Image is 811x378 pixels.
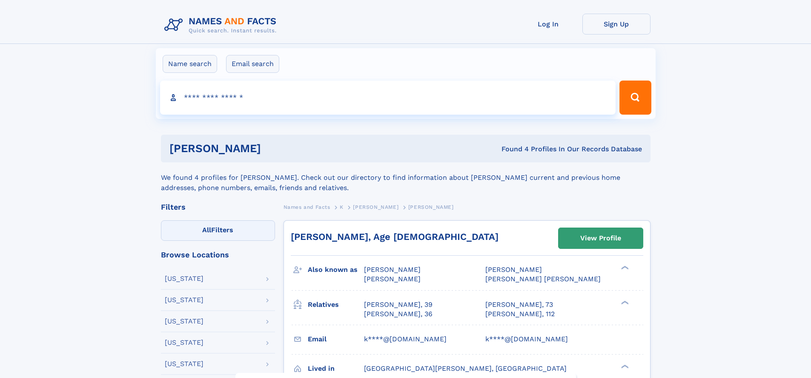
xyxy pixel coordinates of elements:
span: [PERSON_NAME] [353,204,398,210]
h3: Also known as [308,263,364,277]
div: ❯ [619,265,629,271]
label: Filters [161,220,275,241]
div: View Profile [580,228,621,248]
span: [PERSON_NAME] [485,265,542,274]
span: K [340,204,344,210]
div: [US_STATE] [165,361,203,367]
a: [PERSON_NAME], 39 [364,300,433,309]
div: [US_STATE] [165,275,203,282]
div: ❯ [619,300,629,305]
input: search input [160,81,616,115]
a: [PERSON_NAME], 36 [364,309,433,319]
h3: Relatives [308,297,364,312]
a: [PERSON_NAME], Age [DEMOGRAPHIC_DATA] [291,231,499,242]
a: [PERSON_NAME] [353,202,398,212]
span: [PERSON_NAME] [PERSON_NAME] [485,275,601,283]
div: [US_STATE] [165,339,203,346]
span: [PERSON_NAME] [364,275,421,283]
button: Search Button [619,81,651,115]
a: Log In [514,14,582,35]
div: Browse Locations [161,251,275,259]
a: [PERSON_NAME], 73 [485,300,553,309]
div: We found 4 profiles for [PERSON_NAME]. Check out our directory to find information about [PERSON_... [161,162,651,193]
a: K [340,202,344,212]
label: Name search [163,55,217,73]
div: Filters [161,203,275,211]
img: Logo Names and Facts [161,14,284,37]
label: Email search [226,55,279,73]
span: [PERSON_NAME] [364,265,421,274]
a: [PERSON_NAME], 112 [485,309,555,319]
a: Sign Up [582,14,651,35]
div: Found 4 Profiles In Our Records Database [381,144,642,154]
a: Names and Facts [284,202,330,212]
h1: [PERSON_NAME] [169,143,381,154]
a: View Profile [559,228,643,248]
div: ❯ [619,364,629,369]
span: All [202,226,211,234]
h3: Email [308,332,364,346]
h3: Lived in [308,361,364,376]
div: [US_STATE] [165,297,203,303]
div: [US_STATE] [165,318,203,325]
span: [PERSON_NAME] [408,204,454,210]
span: [GEOGRAPHIC_DATA][PERSON_NAME], [GEOGRAPHIC_DATA] [364,364,567,372]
